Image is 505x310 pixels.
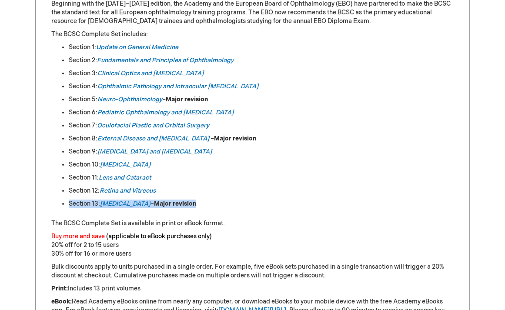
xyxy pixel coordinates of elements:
li: Section 2: [69,56,454,65]
li: Section 13: – [69,200,454,208]
li: Section 9: [69,147,454,156]
li: Section 4: [69,82,454,91]
a: [MEDICAL_DATA] [100,200,150,207]
a: External Disease and [MEDICAL_DATA] [97,135,209,142]
a: Clinical Optics and [MEDICAL_DATA] [97,70,204,77]
li: Section 10: [69,160,454,169]
p: Bulk discounts apply to units purchased in a single order. For example, five eBook sets purchased... [51,263,454,280]
a: Fundamentals and Principles of Ophthalmology [97,57,234,64]
a: [MEDICAL_DATA] [100,161,150,168]
a: Ophthalmic Pathology and Intraocular [MEDICAL_DATA] [97,83,258,90]
a: [MEDICAL_DATA] and [MEDICAL_DATA] [97,148,212,155]
a: Oculofacial Plastic and Orbital Surgery [97,122,209,129]
li: Section 11: [69,173,454,182]
li: Section 5: – [69,95,454,104]
a: Update on General Medicine [96,43,178,51]
strong: Major revision [166,96,208,103]
p: The BCSC Complete Set is available in print or eBook format. [51,219,454,228]
li: Section 12: [69,187,454,195]
a: Lens and Cataract [99,174,151,181]
p: The BCSC Complete Set includes: [51,30,454,39]
li: Section 1: [69,43,454,52]
strong: Major revision [154,200,196,207]
li: Section 3: [69,69,454,78]
li: Section 6: [69,108,454,117]
li: Section 7: [69,121,454,130]
a: Neuro-Ophthalmology [97,96,162,103]
p: 20% off for 2 to 15 users 30% off for 16 or more users [51,232,454,258]
strong: Major revision [214,135,256,142]
a: Retina and Vitreous [100,187,156,194]
a: Pediatric Ophthalmology and [MEDICAL_DATA] [97,109,234,116]
strong: Print: [51,285,68,292]
li: Section 8: – [69,134,454,143]
font: Buy more and save [51,233,105,240]
p: Includes 13 print volumes [51,284,454,293]
strong: eBook: [51,298,72,305]
font: (applicable to eBook purchases only) [106,233,212,240]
